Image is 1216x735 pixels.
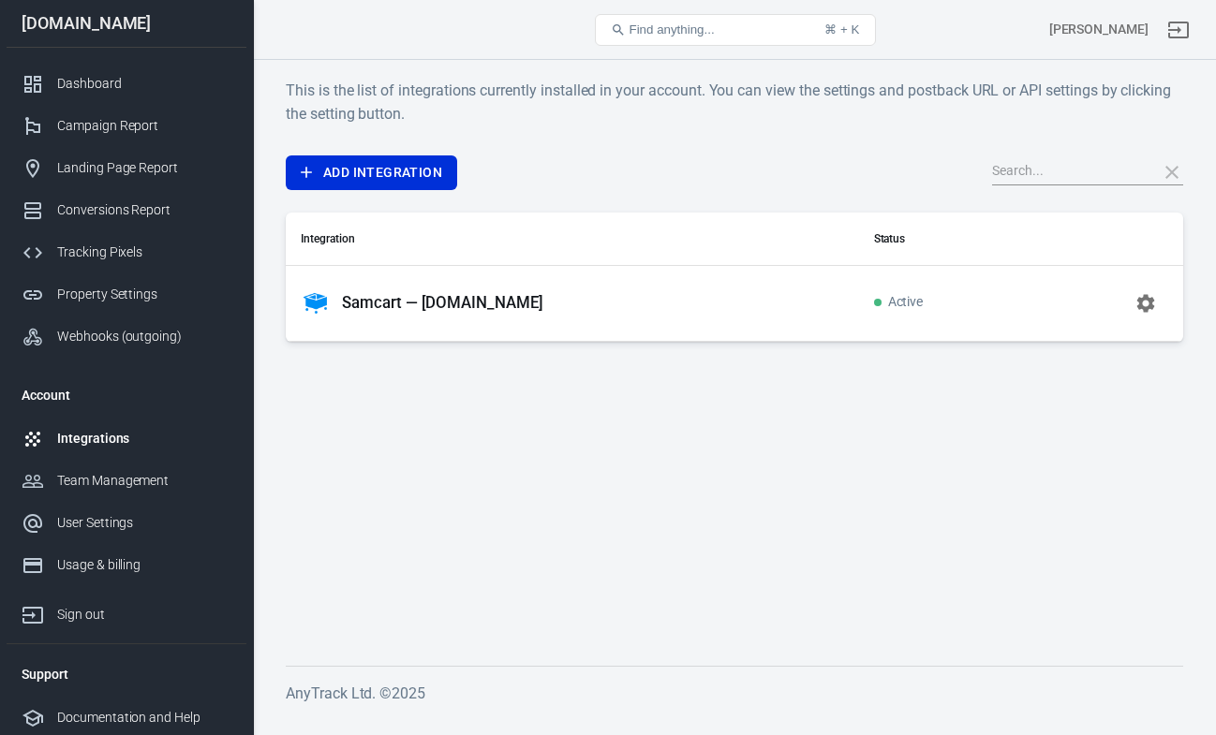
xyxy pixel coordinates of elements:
a: Integrations [7,418,246,460]
th: Status [859,213,1026,266]
a: Property Settings [7,273,246,316]
iframe: Intercom live chat [1152,643,1197,688]
div: Account id: txVnG5a9 [1049,20,1149,39]
div: Sign out [57,605,231,625]
h6: This is the list of integrations currently installed in your account. You can view the settings a... [286,79,1183,125]
a: Sign out [7,586,246,636]
div: Tracking Pixels [57,243,231,262]
li: Account [7,373,246,418]
div: User Settings [57,513,231,533]
div: Campaign Report [57,116,231,136]
a: Team Management [7,460,246,502]
a: User Settings [7,502,246,544]
div: Usage & billing [57,555,231,575]
div: Landing Page Report [57,158,231,178]
div: Dashboard [57,74,231,94]
a: Landing Page Report [7,147,246,189]
a: Webhooks (outgoing) [7,316,246,358]
span: Active [874,295,924,311]
input: Search... [992,160,1142,184]
div: Integrations [57,429,231,448]
div: Conversions Report [57,200,231,220]
a: Dashboard [7,63,246,105]
p: Samcart — [DOMAIN_NAME] [342,293,543,313]
div: Team Management [57,471,231,491]
span: Find anything... [630,22,715,37]
a: Campaign Report [7,105,246,147]
div: Property Settings [57,285,231,304]
button: Find anything...⌘ + K [595,14,876,46]
div: [DOMAIN_NAME] [7,15,246,32]
img: Samcart — samcart.com [301,288,331,318]
a: Tracking Pixels [7,231,246,273]
div: Webhooks (outgoing) [57,327,231,346]
th: Integration [286,213,859,266]
a: Conversions Report [7,189,246,231]
a: Usage & billing [7,544,246,586]
div: Documentation and Help [57,708,231,728]
h6: AnyTrack Ltd. © 2025 [286,682,1183,705]
a: Sign out [1156,7,1201,52]
a: Add Integration [286,155,457,190]
div: ⌘ + K [824,22,859,37]
li: Support [7,652,246,697]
